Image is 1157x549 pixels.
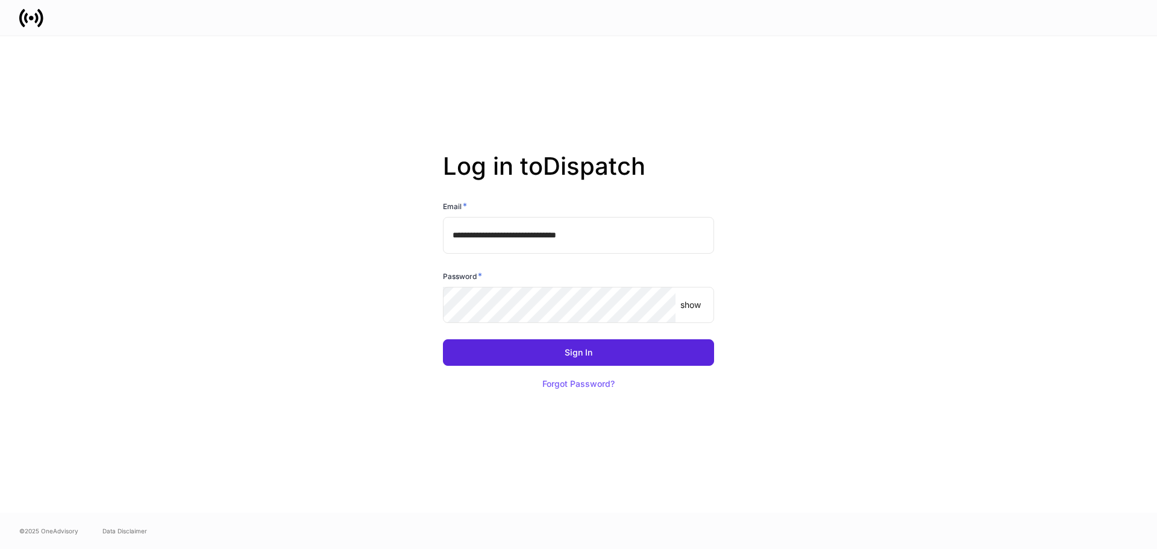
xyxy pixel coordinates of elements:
div: Sign In [565,348,592,357]
a: Data Disclaimer [102,526,147,536]
span: © 2025 OneAdvisory [19,526,78,536]
p: show [680,299,701,311]
button: Forgot Password? [527,371,630,397]
h2: Log in to Dispatch [443,152,714,200]
button: Sign In [443,339,714,366]
h6: Email [443,200,467,212]
h6: Password [443,270,482,282]
div: Forgot Password? [542,380,615,388]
